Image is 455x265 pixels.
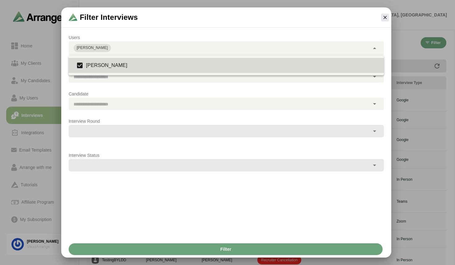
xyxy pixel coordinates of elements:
[86,62,379,69] div: [PERSON_NAME]
[220,243,231,255] span: Filter
[69,34,384,41] p: Users
[77,45,108,51] div: [PERSON_NAME]
[69,152,384,159] p: Interview Status
[69,90,384,98] p: Candidate
[69,243,383,255] button: Filter
[69,117,384,125] p: Interview Round
[80,12,138,22] span: Filter Interviews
